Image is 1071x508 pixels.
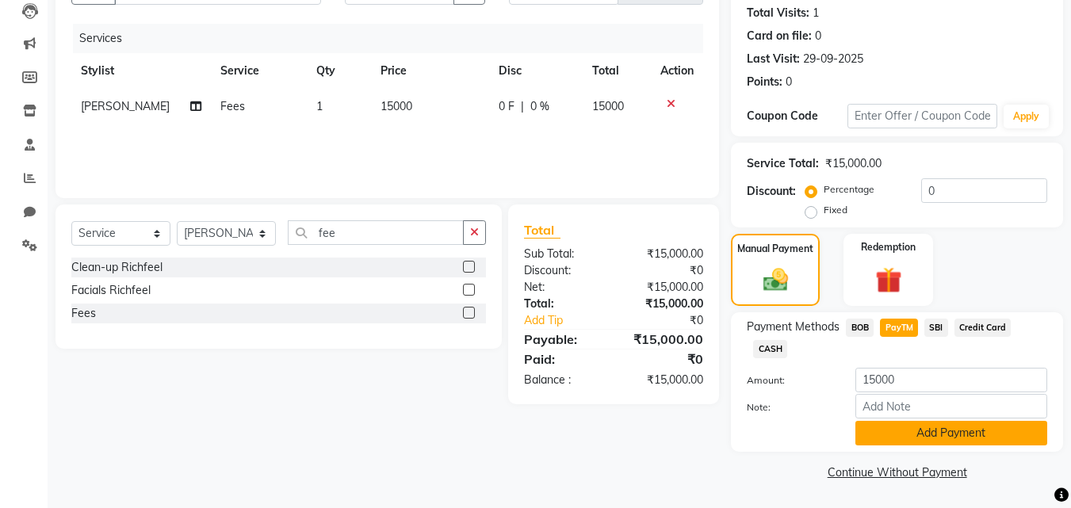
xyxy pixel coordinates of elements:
span: BOB [846,319,874,337]
div: Balance : [512,372,614,388]
div: ₹15,000.00 [614,372,715,388]
input: Amount [855,368,1047,392]
div: Facials Richfeel [71,282,151,299]
span: Credit Card [954,319,1012,337]
label: Percentage [824,182,874,197]
div: 0 [815,28,821,44]
div: ₹0 [614,262,715,279]
a: Add Tip [512,312,630,329]
input: Enter Offer / Coupon Code [847,104,997,128]
div: Fees [71,305,96,322]
span: CASH [753,340,787,358]
div: Last Visit: [747,51,800,67]
span: PayTM [880,319,918,337]
div: Total Visits: [747,5,809,21]
div: ₹15,000.00 [614,330,715,349]
div: 0 [786,74,792,90]
div: Coupon Code [747,108,847,124]
span: | [521,98,524,115]
div: 1 [813,5,819,21]
span: [PERSON_NAME] [81,99,170,113]
a: Continue Without Payment [734,464,1060,481]
div: Payable: [512,330,614,349]
input: Search or Scan [288,220,464,245]
span: 15000 [381,99,412,113]
div: Net: [512,279,614,296]
button: Apply [1004,105,1049,128]
th: Qty [307,53,371,89]
div: Sub Total: [512,246,614,262]
div: Clean-up Richfeel [71,259,163,276]
div: Service Total: [747,155,819,172]
label: Fixed [824,203,847,217]
th: Stylist [71,53,211,89]
div: ₹0 [614,349,715,369]
th: Disc [489,53,583,89]
th: Total [583,53,652,89]
div: Card on file: [747,28,812,44]
span: Total [524,222,560,239]
label: Amount: [735,373,843,388]
span: 0 % [530,98,549,115]
th: Service [211,53,307,89]
div: Services [73,24,715,53]
span: 15000 [592,99,624,113]
div: 29-09-2025 [803,51,863,67]
th: Price [371,53,489,89]
label: Note: [735,400,843,414]
div: ₹0 [631,312,716,329]
div: ₹15,000.00 [614,246,715,262]
span: 1 [316,99,323,113]
label: Redemption [861,240,916,254]
span: Payment Methods [747,319,840,335]
img: _cash.svg [755,265,796,294]
label: Manual Payment [737,242,813,256]
div: Points: [747,74,782,90]
div: ₹15,000.00 [825,155,882,172]
span: Fees [220,99,245,113]
button: Add Payment [855,421,1047,445]
div: Total: [512,296,614,312]
div: ₹15,000.00 [614,279,715,296]
div: ₹15,000.00 [614,296,715,312]
div: Discount: [747,183,796,200]
div: Paid: [512,349,614,369]
div: Discount: [512,262,614,279]
span: 0 F [499,98,514,115]
span: SBI [924,319,948,337]
th: Action [651,53,703,89]
input: Add Note [855,394,1047,418]
img: _gift.svg [867,264,910,296]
